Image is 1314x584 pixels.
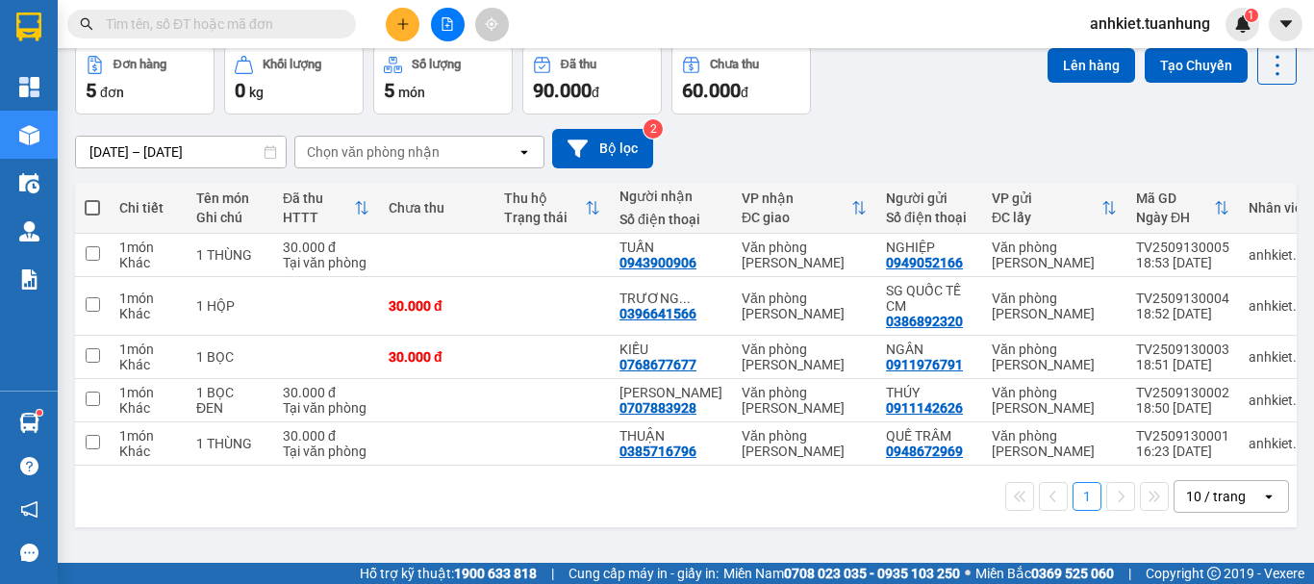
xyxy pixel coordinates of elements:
[283,400,369,416] div: Tại văn phòng
[517,144,532,160] svg: open
[886,400,963,416] div: 0911142626
[1136,342,1229,357] div: TV2509130003
[1136,357,1229,372] div: 18:51 [DATE]
[196,190,264,206] div: Tên món
[9,42,366,66] li: 85 [PERSON_NAME]
[224,45,364,114] button: Khối lượng0kg
[561,58,596,71] div: Đã thu
[111,70,126,86] span: phone
[1245,9,1258,22] sup: 1
[16,13,41,41] img: logo-vxr
[119,428,177,444] div: 1 món
[119,291,177,306] div: 1 món
[1145,48,1248,83] button: Tạo Chuyến
[1269,8,1302,41] button: caret-down
[119,200,177,216] div: Chi tiết
[992,240,1117,270] div: Văn phòng [PERSON_NAME]
[619,428,722,444] div: THUẬN
[741,85,748,100] span: đ
[389,298,485,314] div: 30.000 đ
[644,119,663,139] sup: 2
[886,444,963,459] div: 0948672969
[37,410,42,416] sup: 1
[1136,444,1229,459] div: 16:23 [DATE]
[263,58,321,71] div: Khối lượng
[119,255,177,270] div: Khác
[552,129,653,168] button: Bộ lọc
[975,563,1114,584] span: Miền Bắc
[283,210,354,225] div: HTTT
[386,8,419,41] button: plus
[1136,400,1229,416] div: 18:50 [DATE]
[886,314,963,329] div: 0386892320
[196,247,264,263] div: 1 THÙNG
[9,66,366,90] li: 02839.63.63.63
[283,190,354,206] div: Đã thu
[732,183,876,234] th: Toggle SortBy
[1136,306,1229,321] div: 18:52 [DATE]
[307,142,440,162] div: Chọn văn phòng nhận
[119,385,177,400] div: 1 món
[992,385,1117,416] div: Văn phòng [PERSON_NAME]
[19,413,39,433] img: warehouse-icon
[710,58,759,71] div: Chưa thu
[283,240,369,255] div: 30.000 đ
[19,173,39,193] img: warehouse-icon
[784,566,960,581] strong: 0708 023 035 - 0935 103 250
[196,298,264,314] div: 1 HỘP
[619,306,696,321] div: 0396641566
[742,240,867,270] div: Văn phòng [PERSON_NAME]
[1048,48,1135,83] button: Lên hàng
[1234,15,1251,33] img: icon-new-feature
[19,125,39,145] img: warehouse-icon
[1136,190,1214,206] div: Mã GD
[886,342,973,357] div: NGÂN
[1186,487,1246,506] div: 10 / trang
[398,85,425,100] span: món
[1136,291,1229,306] div: TV2509130004
[886,240,973,255] div: NGHIỆP
[119,240,177,255] div: 1 món
[119,444,177,459] div: Khác
[1248,9,1254,22] span: 1
[86,79,96,102] span: 5
[1261,489,1276,504] svg: open
[619,212,722,227] div: Số điện thoại
[283,385,369,400] div: 30.000 đ
[679,291,691,306] span: ...
[1136,255,1229,270] div: 18:53 [DATE]
[454,566,537,581] strong: 1900 633 818
[20,544,38,562] span: message
[992,190,1101,206] div: VP gửi
[19,221,39,241] img: warehouse-icon
[742,428,867,459] div: Văn phòng [PERSON_NAME]
[196,349,264,365] div: 1 BỌC
[886,190,973,206] div: Người gửi
[522,45,662,114] button: Đã thu90.000đ
[592,85,599,100] span: đ
[1128,563,1131,584] span: |
[619,385,722,400] div: QUÁCH NGHI
[20,500,38,519] span: notification
[886,357,963,372] div: 0911976791
[119,342,177,357] div: 1 món
[235,79,245,102] span: 0
[119,306,177,321] div: Khác
[1136,428,1229,444] div: TV2509130001
[551,563,554,584] span: |
[682,79,741,102] span: 60.000
[119,400,177,416] div: Khác
[283,255,369,270] div: Tại văn phòng
[494,183,610,234] th: Toggle SortBy
[1073,482,1101,511] button: 1
[886,255,963,270] div: 0949052166
[1074,12,1226,36] span: anhkiet.tuanhung
[886,428,973,444] div: QUẾ TRÂM
[619,444,696,459] div: 0385716796
[619,255,696,270] div: 0943900906
[504,210,585,225] div: Trạng thái
[360,563,537,584] span: Hỗ trợ kỹ thuật:
[619,291,722,306] div: TRƯƠNG MINH LAB
[431,8,465,41] button: file-add
[196,436,264,451] div: 1 THÙNG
